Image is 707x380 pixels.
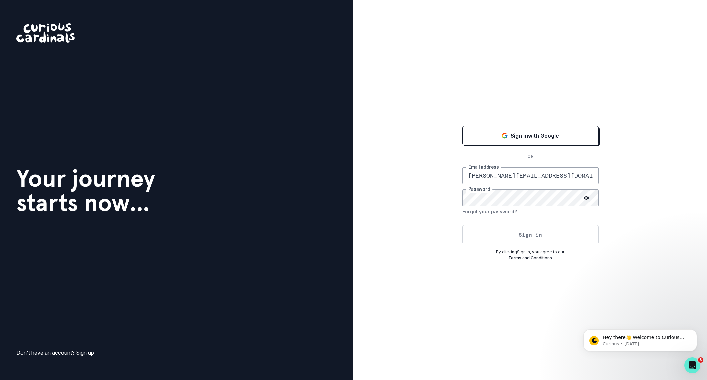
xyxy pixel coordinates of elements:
[523,153,537,159] p: OR
[462,126,599,145] button: Sign in with Google (GSuite)
[462,206,517,217] button: Forgot your password?
[508,255,552,260] a: Terms and Conditions
[16,349,94,357] p: Don't have an account?
[29,26,115,32] p: Message from Curious, sent 20w ago
[76,349,94,356] a: Sign up
[462,249,599,255] p: By clicking Sign In , you agree to our
[698,357,703,363] span: 3
[16,23,75,43] img: Curious Cardinals Logo
[462,225,599,244] button: Sign in
[573,315,707,362] iframe: Intercom notifications message
[684,357,700,373] iframe: Intercom live chat
[29,19,114,58] span: Hey there👋 Welcome to Curious Cardinals 🙌 Take a look around! If you have any questions or are ex...
[16,166,155,215] h1: Your journey starts now...
[511,132,559,140] p: Sign in with Google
